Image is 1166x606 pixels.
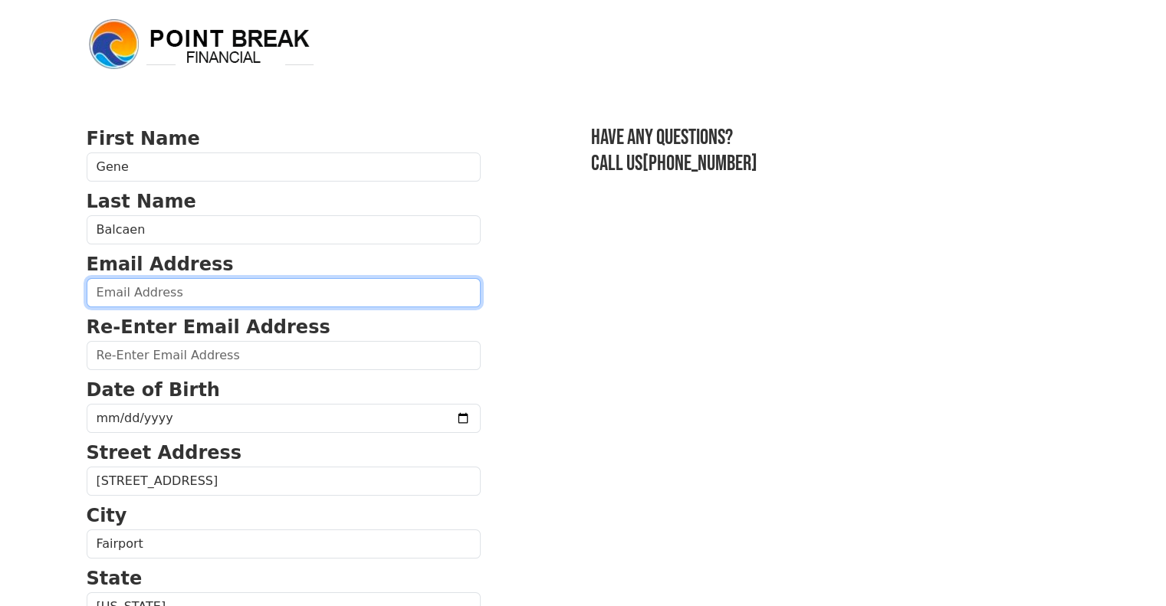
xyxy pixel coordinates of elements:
[87,278,481,307] input: Email Address
[87,341,481,370] input: Re-Enter Email Address
[87,254,234,275] strong: Email Address
[87,529,481,559] input: City
[87,215,481,244] input: Last Name
[87,568,143,589] strong: State
[87,442,242,464] strong: Street Address
[87,505,127,526] strong: City
[591,125,1080,151] h3: Have any questions?
[87,191,196,212] strong: Last Name
[87,17,317,72] img: logo.png
[87,316,330,338] strong: Re-Enter Email Address
[87,152,481,182] input: First Name
[591,151,1080,177] h3: Call us
[87,128,200,149] strong: First Name
[87,379,220,401] strong: Date of Birth
[642,151,757,176] a: [PHONE_NUMBER]
[87,467,481,496] input: Street Address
